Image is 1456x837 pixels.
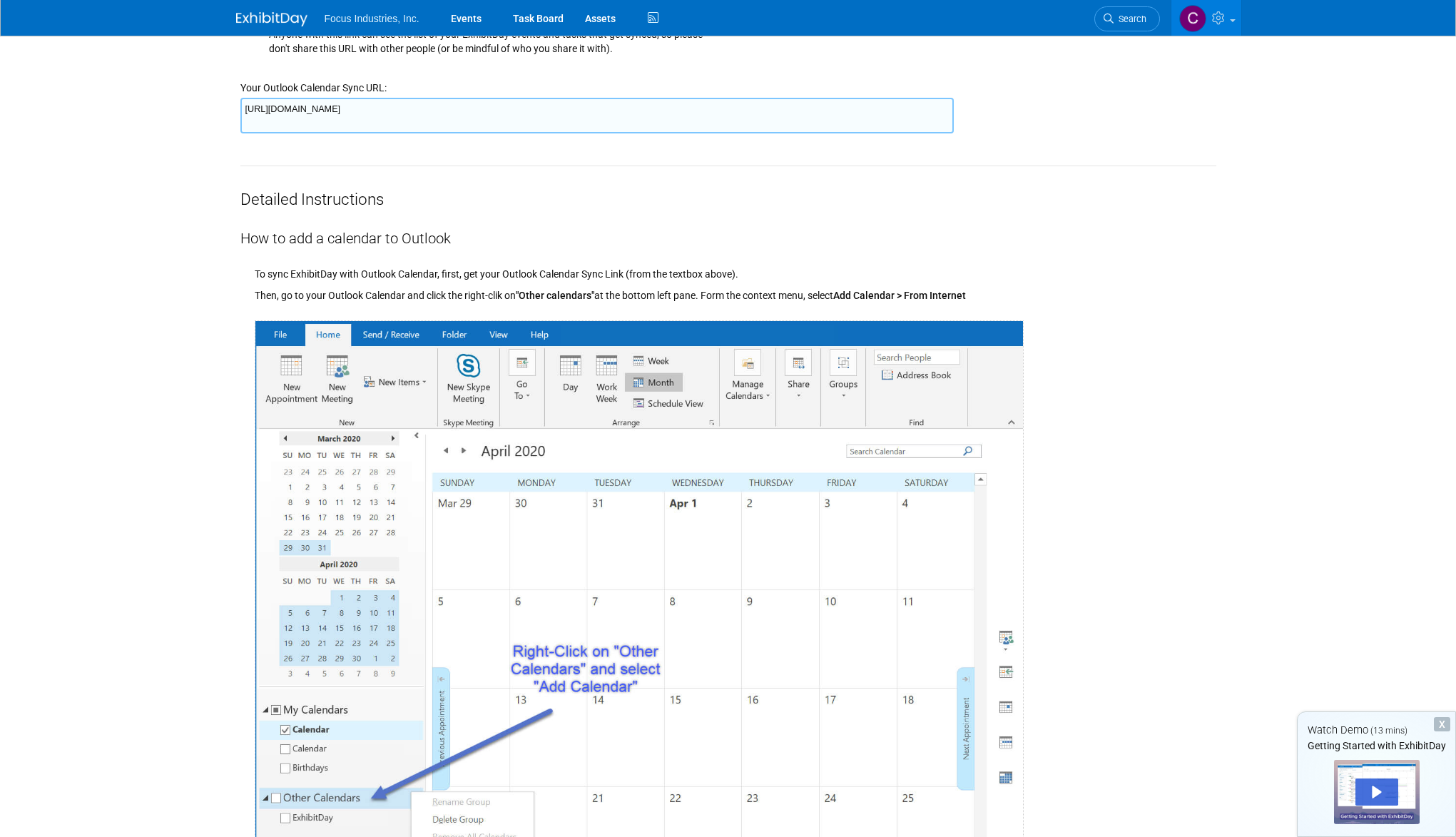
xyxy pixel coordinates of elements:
span: Focus Industries, Inc. [325,13,419,24]
div: How to add a calendar to Outlook [240,210,1216,249]
li: Anyone with this link can see the list of your ExhibitDay events and tasks that get synced, so pl... [269,20,718,56]
img: Christopher Bohn [1179,5,1206,32]
div: Getting Started with ExhibitDay [1298,739,1455,753]
span: (13 mins) [1370,726,1407,736]
div: Your Outlook Calendar Sync URL: [240,63,1216,95]
img: ExhibitDay [236,12,307,26]
span: Search [1114,14,1146,24]
div: Watch Demo [1298,723,1455,738]
div: Then, go to your Outlook Calendar and click the right-clik on at the bottom left pane. Form the c... [255,281,1216,303]
div: Dismiss [1434,717,1450,731]
span: "Other calendars" [516,290,594,301]
div: Detailed Instructions [240,166,1216,210]
a: Search [1094,6,1160,31]
textarea: [URL][DOMAIN_NAME] [240,98,954,133]
div: Play [1355,778,1398,806]
div: To sync ExhibitDay with Outlook Calendar, first, get your Outlook Calendar Sync Link (from the te... [255,249,1216,281]
span: Add Calendar > From Internet [833,290,966,301]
